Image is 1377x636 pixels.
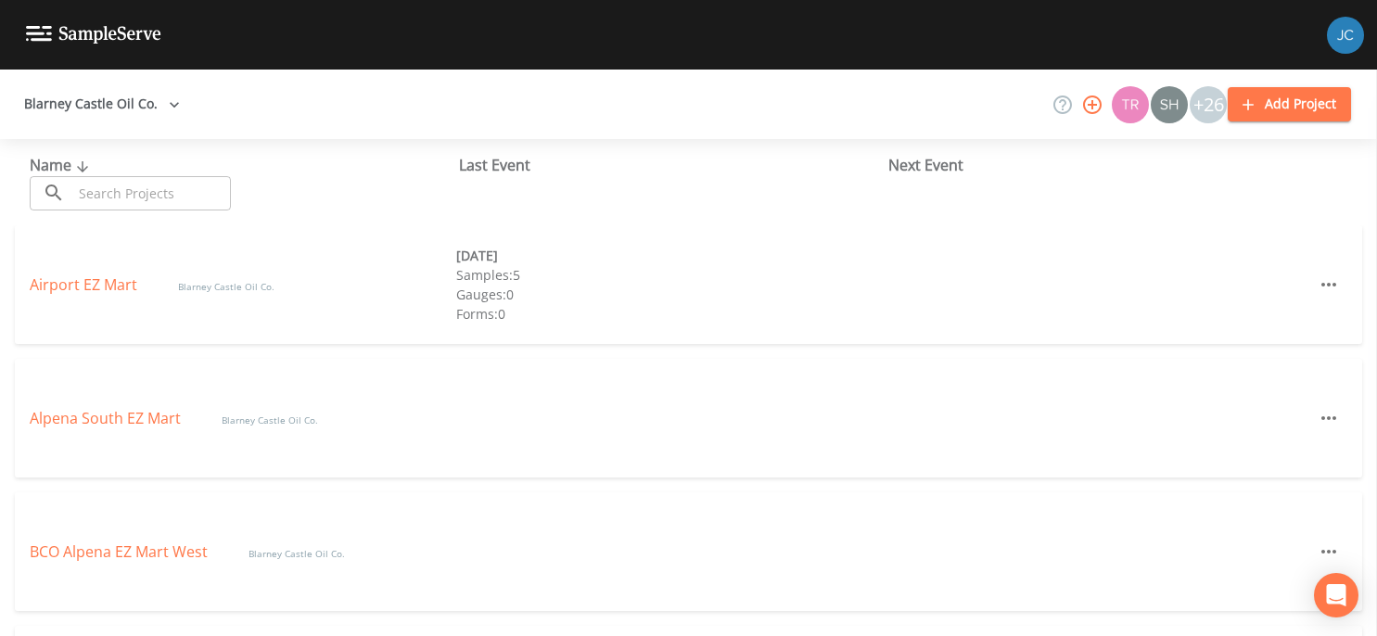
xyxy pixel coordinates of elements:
div: shaynee@enviro-britesolutions.com [1150,86,1189,123]
span: Blarney Castle Oil Co. [178,280,274,293]
button: Add Project [1228,87,1351,121]
span: Blarney Castle Oil Co. [249,547,345,560]
div: Next Event [888,154,1318,176]
div: [DATE] [456,246,883,265]
span: Name [30,155,94,175]
div: Last Event [459,154,888,176]
img: 939099765a07141c2f55256aeaad4ea5 [1112,86,1149,123]
img: logo [26,26,161,44]
div: Gauges: 0 [456,285,883,304]
div: Travis Kirin [1111,86,1150,123]
a: Airport EZ Mart [30,274,141,295]
div: Forms: 0 [456,304,883,324]
div: +26 [1190,86,1227,123]
a: BCO Alpena EZ Mart West [30,541,211,562]
div: Open Intercom Messenger [1314,573,1358,617]
span: Blarney Castle Oil Co. [222,413,318,426]
button: Blarney Castle Oil Co. [17,87,187,121]
a: Alpena South EZ Mart [30,408,185,428]
input: Search Projects [72,176,231,210]
div: Samples: 5 [456,265,883,285]
img: 726fd29fcef06c5d4d94ec3380ebb1a1 [1151,86,1188,123]
img: fbe59c36bb819e2f7c15c5b4b299f17d [1327,17,1364,54]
